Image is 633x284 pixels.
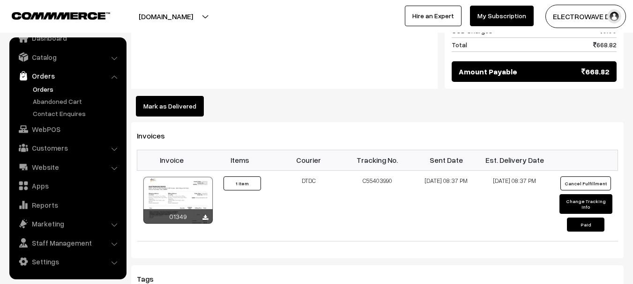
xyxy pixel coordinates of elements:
[480,150,549,170] th: Est. Delivery Date
[559,194,612,214] button: Change Tracking Info
[545,5,626,28] button: ELECTROWAVE DE…
[30,84,123,94] a: Orders
[12,159,123,175] a: Website
[30,96,123,106] a: Abandoned Cart
[470,6,534,26] a: My Subscription
[581,66,610,77] span: 668.82
[223,176,261,190] button: 1 Item
[30,109,123,118] a: Contact Enquires
[143,209,213,224] div: 01349
[12,215,123,232] a: Marketing
[412,150,481,170] th: Sent Date
[480,170,549,241] td: [DATE] 08:37 PM
[137,274,165,284] span: Tags
[12,29,123,46] a: Dashboard
[452,40,467,50] span: Total
[560,176,611,190] button: Cancel Fulfillment
[12,121,123,138] a: WebPOS
[12,177,123,194] a: Apps
[567,218,604,232] button: Paid
[405,6,462,26] a: Hire an Expert
[12,12,110,19] img: COMMMERCE
[412,170,481,241] td: [DATE] 08:37 PM
[12,49,123,66] a: Catalog
[12,234,123,251] a: Staff Management
[137,150,206,170] th: Invoice
[12,253,123,270] a: Settings
[343,150,412,170] th: Tracking No.
[137,131,176,140] span: Invoices
[275,150,343,170] th: Courier
[206,150,275,170] th: Items
[12,9,94,21] a: COMMMERCE
[459,66,517,77] span: Amount Payable
[275,170,343,241] td: DTDC
[593,40,617,50] span: 668.82
[12,197,123,213] a: Reports
[343,170,412,241] td: C55403990
[106,5,226,28] button: [DOMAIN_NAME]
[136,96,204,117] button: Mark as Delivered
[607,9,621,23] img: user
[12,67,123,84] a: Orders
[12,139,123,156] a: Customers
